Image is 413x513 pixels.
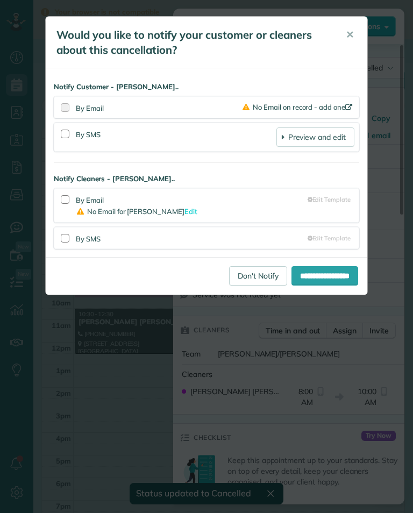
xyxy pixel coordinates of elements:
div: No Email for [PERSON_NAME] [76,205,308,218]
strong: Notify Customer - [PERSON_NAME].. [54,82,359,92]
h5: Would you like to notify your customer or cleaners about this cancellation? [56,27,331,58]
strong: Notify Cleaners - [PERSON_NAME].. [54,174,359,184]
div: By SMS [76,127,276,147]
a: Don't Notify [229,266,287,286]
div: By Email [76,103,243,113]
a: Edit [184,207,197,216]
div: By Email [76,193,308,218]
a: No Email on record - add one [243,103,354,111]
a: Preview and edit [276,127,354,147]
div: By SMS [76,232,308,244]
a: Edit Template [308,234,351,243]
a: Edit Template [308,195,351,204]
span: ✕ [346,28,354,41]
